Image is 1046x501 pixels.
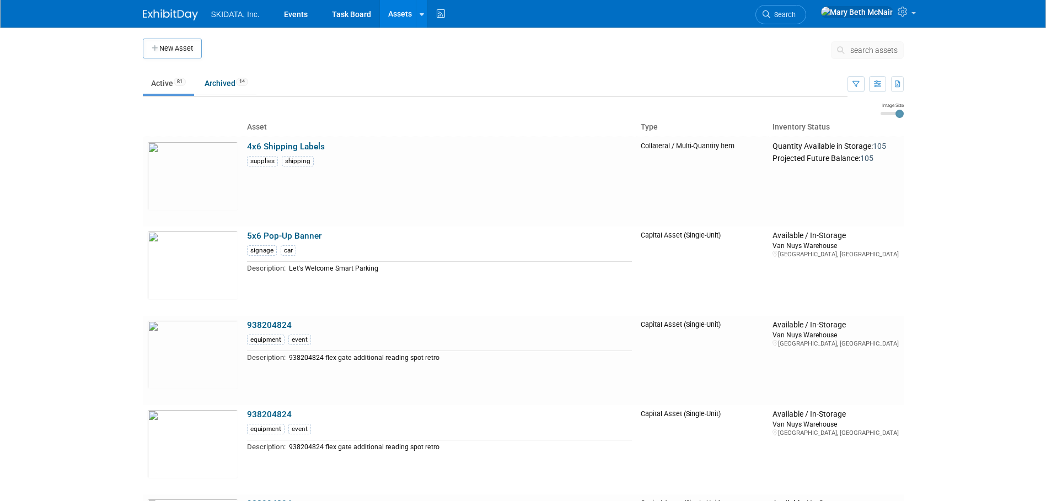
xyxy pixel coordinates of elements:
[773,410,899,419] div: Available / In-Storage
[247,440,286,453] td: Description:
[247,245,277,256] div: signage
[289,265,632,273] div: Let's Welcome Smart Parking
[174,78,186,86] span: 81
[850,46,898,55] span: search assets
[773,429,899,437] div: [GEOGRAPHIC_DATA], [GEOGRAPHIC_DATA]
[636,227,768,316] td: Capital Asset (Single-Unit)
[247,262,286,274] td: Description:
[247,156,278,166] div: supplies
[770,10,796,19] span: Search
[211,10,260,19] span: SKIDATA, Inc.
[288,335,311,345] div: event
[773,320,899,330] div: Available / In-Storage
[247,320,292,330] a: 938204824
[773,152,899,164] div: Projected Future Balance:
[820,6,893,18] img: Mary Beth McNair
[773,340,899,348] div: [GEOGRAPHIC_DATA], [GEOGRAPHIC_DATA]
[143,9,198,20] img: ExhibitDay
[873,142,886,150] span: 105
[196,73,256,94] a: Archived14
[773,231,899,241] div: Available / In-Storage
[288,424,311,434] div: event
[636,316,768,405] td: Capital Asset (Single-Unit)
[860,154,873,163] span: 105
[247,424,285,434] div: equipment
[773,241,899,250] div: Van Nuys Warehouse
[289,443,632,451] div: 938204824 flex gate additional reading spot retro
[636,405,768,494] td: Capital Asset (Single-Unit)
[281,245,296,256] div: car
[247,410,292,419] a: 938204824
[282,156,314,166] div: shipping
[243,118,637,137] th: Asset
[247,335,285,345] div: equipment
[881,102,904,109] div: Image Size
[831,41,904,59] button: search assets
[755,5,806,24] a: Search
[247,142,325,152] a: 4x6 Shipping Labels
[773,419,899,429] div: Van Nuys Warehouse
[773,142,899,152] div: Quantity Available in Storage:
[289,354,632,362] div: 938204824 flex gate additional reading spot retro
[773,250,899,258] div: [GEOGRAPHIC_DATA], [GEOGRAPHIC_DATA]
[773,330,899,340] div: Van Nuys Warehouse
[143,73,194,94] a: Active81
[236,78,248,86] span: 14
[636,137,768,227] td: Collateral / Multi-Quantity Item
[636,118,768,137] th: Type
[143,39,202,58] button: New Asset
[247,231,321,241] a: 5x6 Pop-Up Banner
[247,351,286,364] td: Description:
